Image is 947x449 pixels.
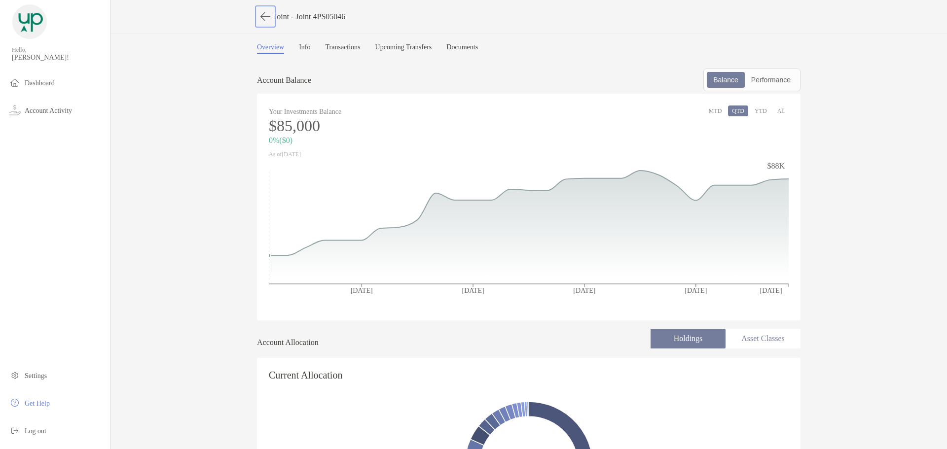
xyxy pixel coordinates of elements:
tspan: [DATE] [462,287,484,294]
div: Balance [708,73,744,87]
img: Zoe Logo [12,4,47,39]
a: Upcoming Transfers [375,43,432,54]
li: Asset Classes [726,329,801,348]
a: Overview [257,43,284,54]
button: YTD [751,105,771,116]
div: segmented control [703,69,801,91]
tspan: [DATE] [760,287,782,294]
span: Settings [25,372,47,380]
img: logout icon [9,424,21,436]
button: MTD [705,105,726,116]
img: settings icon [9,369,21,381]
p: Account Balance [257,74,311,86]
button: QTD [728,105,748,116]
li: Holdings [651,329,726,348]
tspan: [DATE] [351,287,373,294]
tspan: [DATE] [573,287,595,294]
img: get-help icon [9,397,21,409]
p: $85,000 [269,120,529,132]
span: Get Help [25,400,50,407]
a: Documents [446,43,478,54]
p: Joint - Joint 4PS05046 [274,12,345,21]
tspan: $88K [767,162,785,170]
tspan: [DATE] [685,287,707,294]
h4: Account Allocation [257,338,319,347]
img: household icon [9,76,21,88]
p: Your Investments Balance [269,105,529,118]
span: Dashboard [25,79,55,87]
h4: Current Allocation [269,370,342,381]
span: Log out [25,427,46,435]
p: As of [DATE] [269,148,529,161]
span: Account Activity [25,107,72,114]
button: All [773,105,789,116]
img: activity icon [9,104,21,116]
div: Performance [746,73,796,87]
span: [PERSON_NAME]! [12,54,104,62]
a: Info [299,43,310,54]
p: 0% ( $0 ) [269,134,529,146]
a: Transactions [326,43,361,54]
